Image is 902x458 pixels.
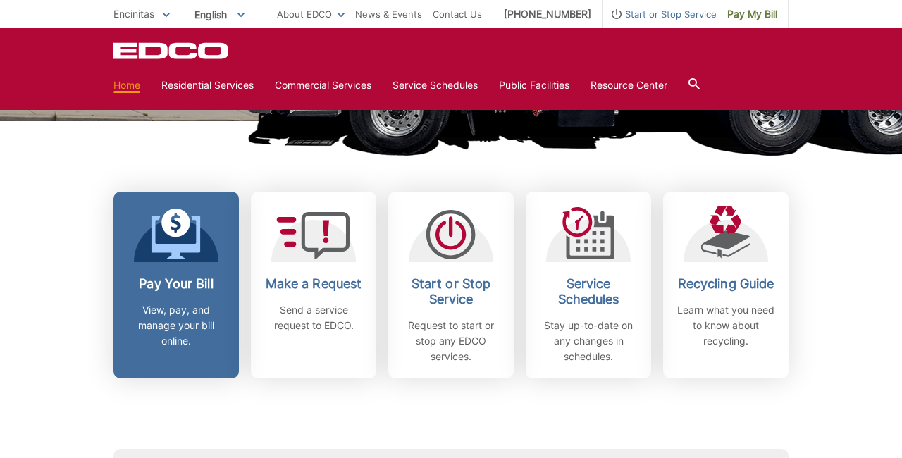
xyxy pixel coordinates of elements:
[124,302,228,349] p: View, pay, and manage your bill online.
[113,8,154,20] span: Encinitas
[399,276,503,307] h2: Start or Stop Service
[526,192,651,378] a: Service Schedules Stay up-to-date on any changes in schedules.
[184,3,255,26] span: English
[663,192,789,378] a: Recycling Guide Learn what you need to know about recycling.
[536,276,641,307] h2: Service Schedules
[355,6,422,22] a: News & Events
[399,318,503,364] p: Request to start or stop any EDCO services.
[275,78,371,93] a: Commercial Services
[393,78,478,93] a: Service Schedules
[251,192,376,378] a: Make a Request Send a service request to EDCO.
[113,78,140,93] a: Home
[261,302,366,333] p: Send a service request to EDCO.
[277,6,345,22] a: About EDCO
[591,78,667,93] a: Resource Center
[113,192,239,378] a: Pay Your Bill View, pay, and manage your bill online.
[536,318,641,364] p: Stay up-to-date on any changes in schedules.
[499,78,569,93] a: Public Facilities
[433,6,482,22] a: Contact Us
[113,42,230,59] a: EDCD logo. Return to the homepage.
[674,302,778,349] p: Learn what you need to know about recycling.
[124,276,228,292] h2: Pay Your Bill
[161,78,254,93] a: Residential Services
[261,276,366,292] h2: Make a Request
[674,276,778,292] h2: Recycling Guide
[727,6,777,22] span: Pay My Bill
